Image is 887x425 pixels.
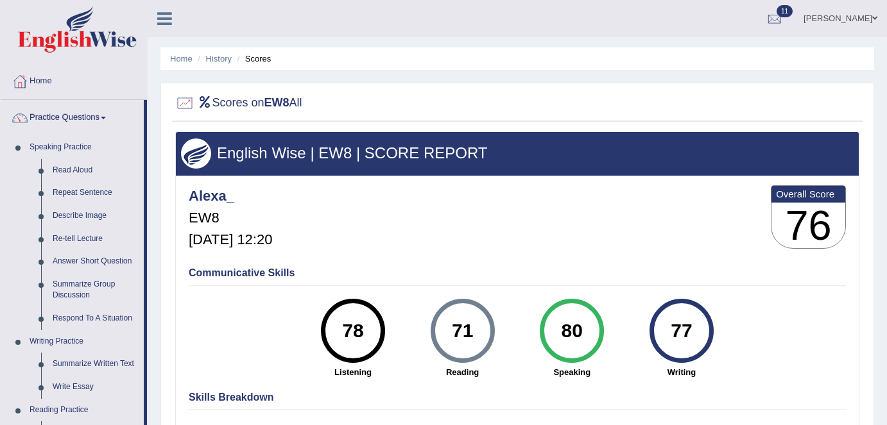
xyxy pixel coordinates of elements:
div: 71 [439,304,486,358]
h4: Skills Breakdown [189,392,846,403]
a: Reading Practice [24,399,144,422]
a: Answer Short Question [47,250,144,273]
div: 77 [658,304,705,358]
div: 78 [329,304,376,358]
strong: Speaking [524,366,621,378]
a: Practice Questions [1,100,144,132]
h4: Communicative Skills [189,267,846,279]
h2: Scores on All [175,94,302,113]
strong: Writing [633,366,730,378]
a: Home [170,54,193,63]
span: 11 [777,5,793,17]
a: Summarize Group Discussion [47,273,144,307]
b: Overall Score [776,188,841,199]
h3: English Wise | EW8 | SCORE REPORT [181,145,854,162]
a: Re-tell Lecture [47,228,144,251]
a: Summarize Written Text [47,353,144,376]
a: Write Essay [47,376,144,399]
a: Writing Practice [24,330,144,353]
a: Describe Image [47,204,144,228]
h5: [DATE] 12:20 [189,232,272,247]
h4: Alexa_ [189,188,272,204]
strong: Listening [305,366,402,378]
h5: EW8 [189,210,272,226]
a: Speaking Practice [24,136,144,159]
li: Scores [234,53,271,65]
strong: Reading [414,366,511,378]
div: 80 [549,304,596,358]
h3: 76 [771,203,845,249]
b: EW8 [264,96,289,109]
a: Repeat Sentence [47,181,144,204]
a: Home [1,63,147,96]
a: Respond To A Situation [47,307,144,330]
a: Read Aloud [47,159,144,182]
a: History [206,54,232,63]
img: wings.png [181,138,211,169]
